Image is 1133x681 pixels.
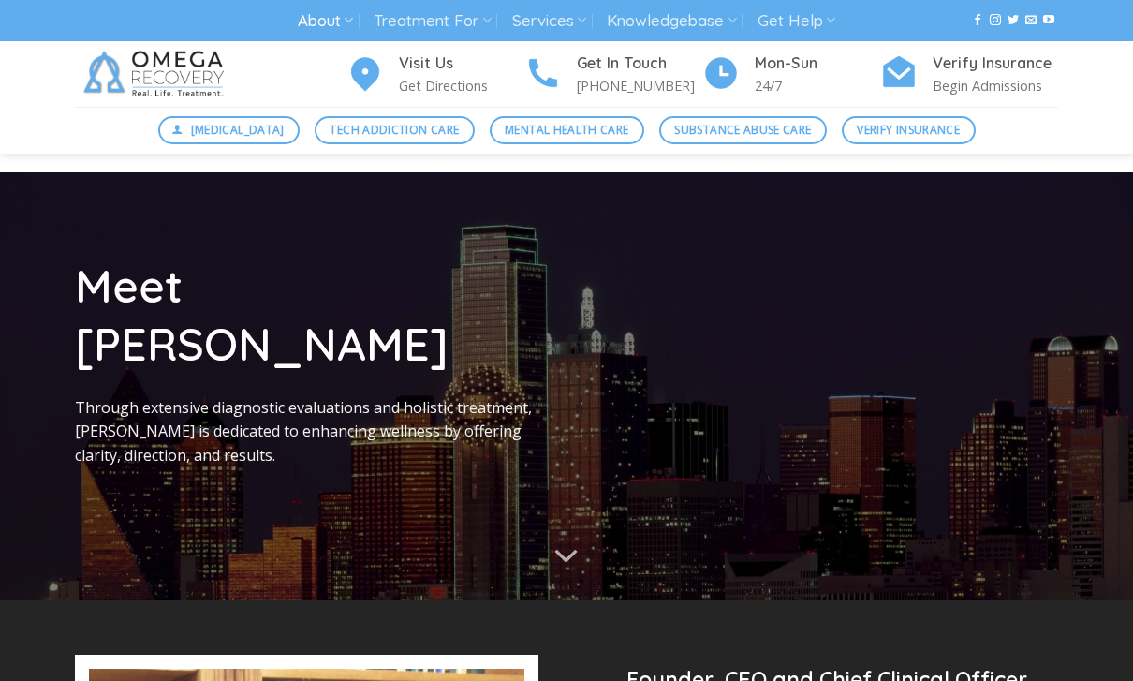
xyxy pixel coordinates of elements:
[374,4,491,38] a: Treatment For
[755,75,880,96] p: 24/7
[399,52,524,76] h4: Visit Us
[1008,14,1019,27] a: Follow on Twitter
[75,41,239,107] img: Omega Recovery
[330,121,459,139] span: Tech Addiction Care
[755,52,880,76] h4: Mon-Sun
[346,52,524,97] a: Visit Us Get Directions
[75,257,552,374] h1: Meet [PERSON_NAME]
[659,116,827,144] a: Substance Abuse Care
[399,75,524,96] p: Get Directions
[990,14,1001,27] a: Follow on Instagram
[933,52,1058,76] h4: Verify Insurance
[577,75,702,96] p: [PHONE_NUMBER]
[75,396,552,468] p: Through extensive diagnostic evaluations and holistic treatment, [PERSON_NAME] is dedicated to en...
[298,4,353,38] a: About
[524,52,702,97] a: Get In Touch [PHONE_NUMBER]
[933,75,1058,96] p: Begin Admissions
[158,116,301,144] a: [MEDICAL_DATA]
[490,116,644,144] a: Mental Health Care
[972,14,983,27] a: Follow on Facebook
[842,116,976,144] a: Verify Insurance
[531,533,602,582] button: Scroll for more
[674,121,811,139] span: Substance Abuse Care
[607,4,736,38] a: Knowledgebase
[758,4,835,38] a: Get Help
[1025,14,1037,27] a: Send us an email
[857,121,960,139] span: Verify Insurance
[505,121,628,139] span: Mental Health Care
[1043,14,1054,27] a: Follow on YouTube
[191,121,285,139] span: [MEDICAL_DATA]
[315,116,475,144] a: Tech Addiction Care
[880,52,1058,97] a: Verify Insurance Begin Admissions
[512,4,586,38] a: Services
[577,52,702,76] h4: Get In Touch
